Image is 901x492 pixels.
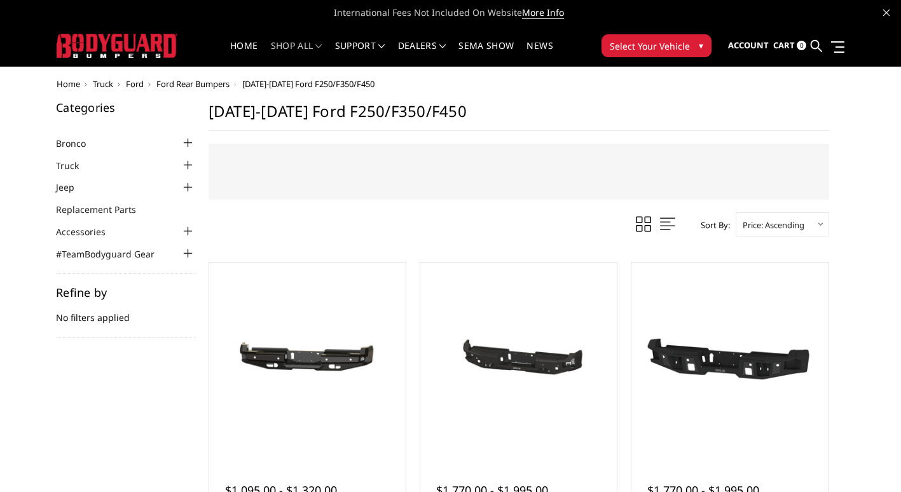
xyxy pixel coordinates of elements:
span: [DATE]-[DATE] Ford F250/F350/F450 [242,78,375,90]
a: More Info [522,6,564,19]
label: Sort By: [694,215,730,235]
img: 2023-2025 Ford F250-350-450-A2 Series-Rear Bumper [635,307,825,414]
span: Cart [773,39,795,51]
a: Dealers [398,41,446,66]
a: Truck [93,78,113,90]
a: News [526,41,553,66]
span: Account [728,39,769,51]
a: Support [335,41,385,66]
a: Bronco [56,137,102,150]
div: No filters applied [56,287,196,338]
h5: Categories [56,102,196,113]
a: Account [728,29,769,63]
a: Jeep [56,181,90,194]
a: 2023-2025 Ford F250-350-450 - Freedom Series - Rear Bumper 2023-2025 Ford F250-350-450 - Freedom ... [423,266,614,456]
a: Home [230,41,258,66]
a: Truck [56,159,95,172]
img: BODYGUARD BUMPERS [57,34,177,57]
a: #TeamBodyguard Gear [56,247,170,261]
span: Select Your Vehicle [610,39,690,53]
span: ▾ [699,39,703,52]
a: 2023-2025 Ford F250-350-450-A2 Series-Rear Bumper 2023-2025 Ford F250-350-450-A2 Series-Rear Bumper [635,266,825,456]
span: 0 [797,41,806,50]
a: Ford Rear Bumpers [156,78,230,90]
button: Select Your Vehicle [602,34,712,57]
a: Cart 0 [773,29,806,63]
a: Replacement Parts [56,203,152,216]
a: Ford [126,78,144,90]
a: 2023-2025 Ford F250-350-450 - FT Series - Rear Bumper [212,266,402,456]
a: Accessories [56,225,121,238]
h5: Refine by [56,287,196,298]
a: SEMA Show [458,41,514,66]
a: shop all [271,41,322,66]
img: 2023-2025 Ford F250-350-450 - FT Series - Rear Bumper [212,316,402,406]
a: Home [57,78,80,90]
h1: [DATE]-[DATE] Ford F250/F350/F450 [209,102,829,131]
